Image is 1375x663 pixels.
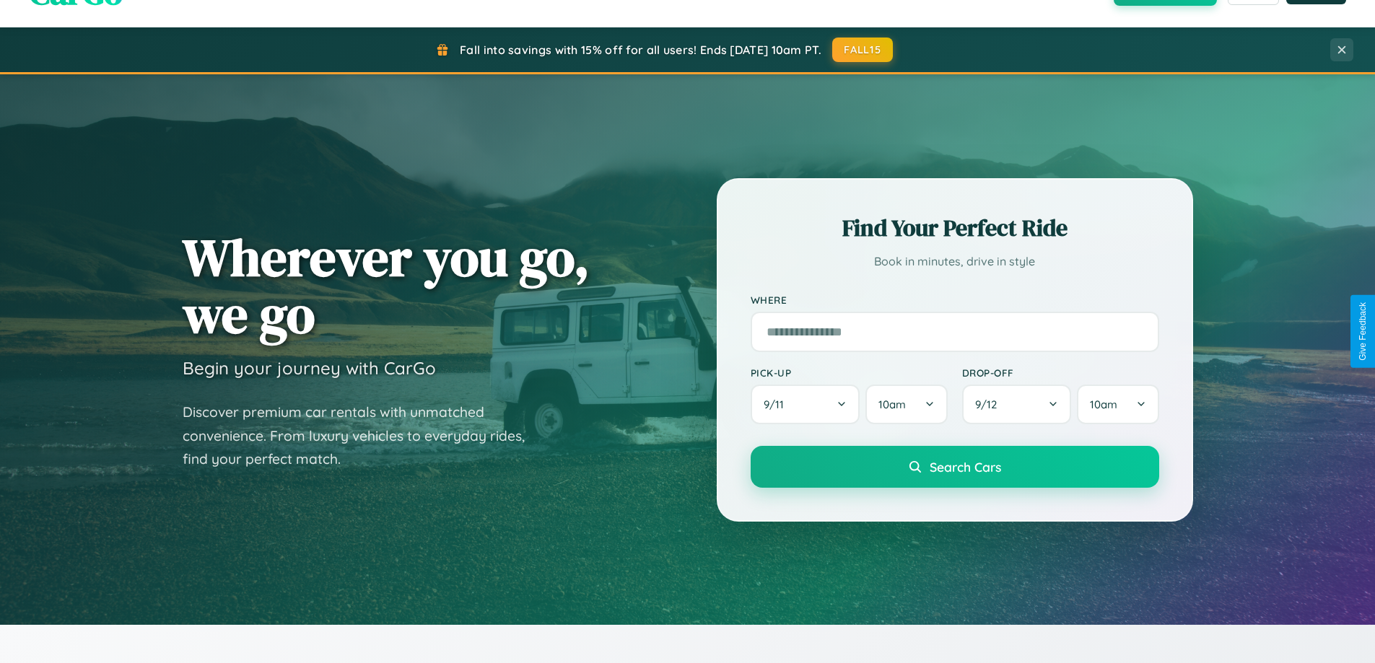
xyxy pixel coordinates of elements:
button: FALL15 [832,38,893,62]
p: Book in minutes, drive in style [751,251,1159,272]
span: Fall into savings with 15% off for all users! Ends [DATE] 10am PT. [460,43,821,57]
h2: Find Your Perfect Ride [751,212,1159,244]
button: 9/11 [751,385,860,424]
span: 9 / 11 [764,398,791,411]
button: Search Cars [751,446,1159,488]
p: Discover premium car rentals with unmatched convenience. From luxury vehicles to everyday rides, ... [183,400,544,471]
label: Drop-off [962,366,1159,379]
span: 10am [878,398,906,411]
h3: Begin your journey with CarGo [183,357,436,379]
h1: Wherever you go, we go [183,229,590,343]
span: Search Cars [930,459,1001,475]
button: 10am [865,385,947,424]
span: 9 / 12 [975,398,1004,411]
button: 9/12 [962,385,1072,424]
div: Give Feedback [1358,302,1368,361]
label: Where [751,294,1159,306]
span: 10am [1090,398,1117,411]
button: 10am [1077,385,1158,424]
label: Pick-up [751,366,948,379]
